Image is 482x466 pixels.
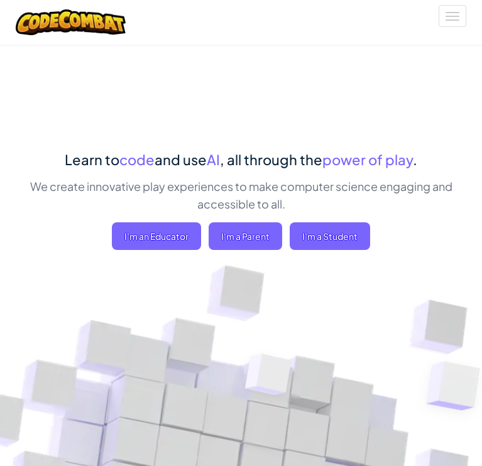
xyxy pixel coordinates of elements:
[209,222,282,250] a: I'm a Parent
[219,327,319,430] img: Overlap cubes
[65,151,119,168] span: Learn to
[322,151,413,168] span: power of play
[220,151,322,168] span: , all through the
[155,151,207,168] span: and use
[9,178,473,213] p: We create innovative play experiences to make computer science engaging and accessible to all.
[290,222,370,250] button: I'm a Student
[413,151,417,168] span: .
[16,9,126,35] img: CodeCombat logo
[112,222,201,250] a: I'm an Educator
[207,151,220,168] span: AI
[119,151,155,168] span: code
